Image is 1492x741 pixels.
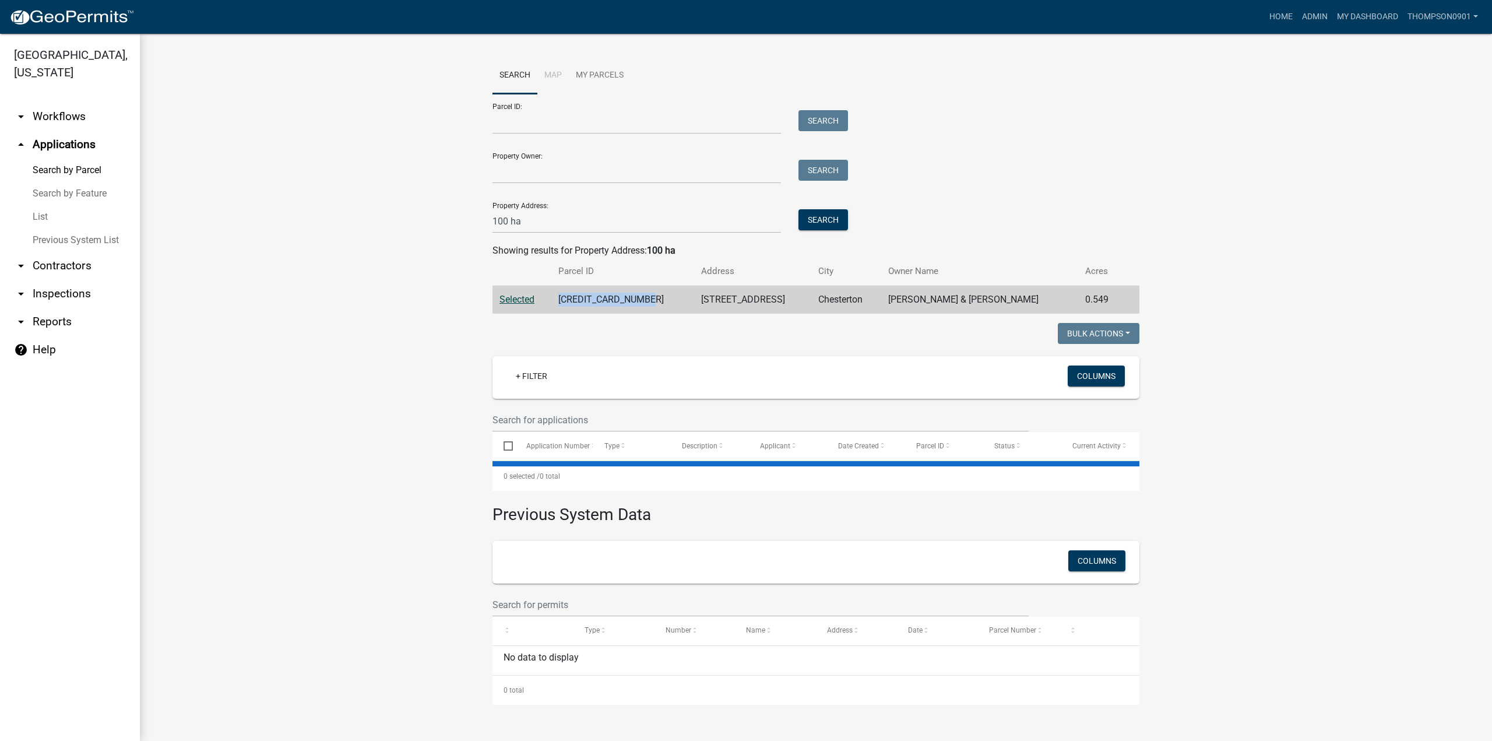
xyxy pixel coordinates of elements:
td: 0.549 [1078,286,1123,314]
a: Home [1265,6,1297,28]
datatable-header-cell: Select [492,432,515,460]
a: thompson0901 [1403,6,1483,28]
div: 0 total [492,462,1139,491]
th: City [811,258,881,285]
datatable-header-cell: Parcel ID [905,432,983,460]
button: Search [798,110,848,131]
span: Applicant [760,442,790,450]
datatable-header-cell: Date [897,617,978,645]
td: [STREET_ADDRESS] [694,286,811,314]
a: Admin [1297,6,1332,28]
th: Parcel ID [551,258,694,285]
datatable-header-cell: Name [735,617,816,645]
span: Date Created [838,442,879,450]
i: arrow_drop_down [14,315,28,329]
i: arrow_drop_down [14,259,28,273]
datatable-header-cell: Application Number [515,432,593,460]
datatable-header-cell: Applicant [749,432,827,460]
datatable-header-cell: Date Created [827,432,905,460]
span: Type [585,626,600,634]
button: Search [798,160,848,181]
td: Chesterton [811,286,881,314]
button: Search [798,209,848,230]
th: Acres [1078,258,1123,285]
span: Date [908,626,923,634]
span: Application Number [526,442,590,450]
span: Current Activity [1072,442,1121,450]
button: Bulk Actions [1058,323,1139,344]
span: Parcel Number [989,626,1036,634]
a: + Filter [506,366,557,387]
button: Columns [1068,550,1125,571]
i: help [14,343,28,357]
span: Number [666,626,691,634]
button: Columns [1068,366,1125,387]
div: Showing results for Property Address: [492,244,1139,258]
input: Search for applications [492,408,1029,432]
th: Address [694,258,811,285]
i: arrow_drop_up [14,138,28,152]
span: Type [604,442,620,450]
span: Address [827,626,853,634]
span: Name [746,626,765,634]
input: Search for permits [492,593,1029,617]
div: No data to display [492,646,1139,675]
span: Parcel ID [916,442,944,450]
datatable-header-cell: Parcel Number [978,617,1059,645]
datatable-header-cell: Type [573,617,654,645]
span: 0 selected / [504,472,540,480]
div: 0 total [492,676,1139,705]
span: Description [682,442,717,450]
td: [CREDIT_CARD_NUMBER] [551,286,694,314]
datatable-header-cell: Address [816,617,897,645]
td: [PERSON_NAME] & [PERSON_NAME] [881,286,1078,314]
datatable-header-cell: Status [983,432,1061,460]
strong: 100 ha [647,245,675,256]
a: My Parcels [569,57,631,94]
a: Search [492,57,537,94]
a: Selected [499,294,534,305]
a: My Dashboard [1332,6,1403,28]
datatable-header-cell: Type [593,432,671,460]
i: arrow_drop_down [14,287,28,301]
h3: Previous System Data [492,491,1139,527]
datatable-header-cell: Description [671,432,749,460]
i: arrow_drop_down [14,110,28,124]
datatable-header-cell: Current Activity [1061,432,1139,460]
datatable-header-cell: Number [654,617,736,645]
th: Owner Name [881,258,1078,285]
span: Status [994,442,1015,450]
